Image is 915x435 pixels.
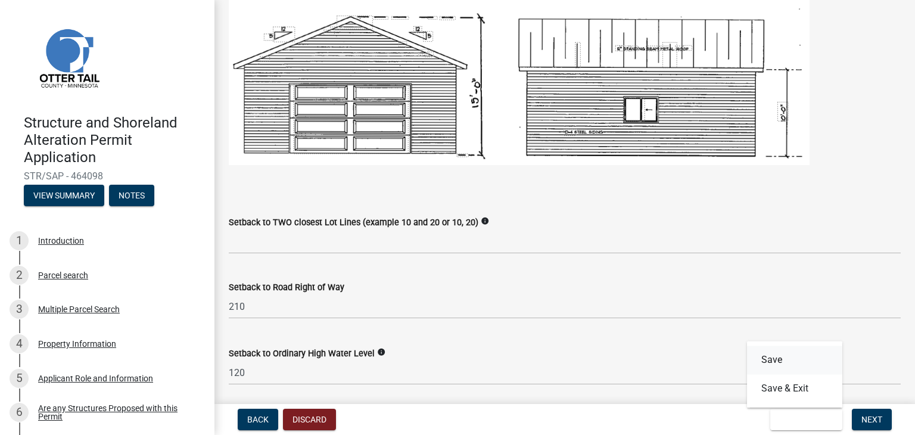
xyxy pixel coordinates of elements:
button: Save & Exit [747,374,842,403]
button: Discard [283,409,336,430]
h4: Structure and Shoreland Alteration Permit Application [24,114,205,166]
div: Parcel search [38,271,88,279]
i: info [481,217,489,225]
label: Setback to Ordinary High Water Level [229,350,375,358]
div: Are any Structures Proposed with this Permit [38,404,195,421]
div: Applicant Role and Information [38,374,153,383]
div: 1 [10,231,29,250]
div: 5 [10,369,29,388]
button: View Summary [24,185,104,206]
div: Multiple Parcel Search [38,305,120,313]
label: Setback to TWO closest Lot Lines (example 10 and 20 or 10, 20) [229,219,478,227]
span: Back [247,415,269,424]
button: Save [747,346,842,374]
button: Notes [109,185,154,206]
div: Save & Exit [747,341,842,408]
button: Back [238,409,278,430]
span: Next [861,415,882,424]
button: Next [852,409,892,430]
div: 3 [10,300,29,319]
div: Property Information [38,340,116,348]
wm-modal-confirm: Summary [24,192,104,201]
img: Otter Tail County, Minnesota [24,13,113,102]
span: Save & Exit [780,415,826,424]
wm-modal-confirm: Notes [109,192,154,201]
span: STR/SAP - 464098 [24,170,191,182]
div: 2 [10,266,29,285]
button: Save & Exit [770,409,842,430]
label: Setback to Road Right of Way [229,284,344,292]
div: 6 [10,403,29,422]
div: 4 [10,334,29,353]
i: info [377,348,385,356]
div: Introduction [38,237,84,245]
